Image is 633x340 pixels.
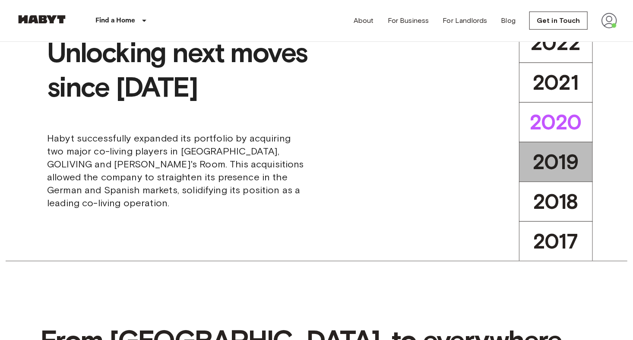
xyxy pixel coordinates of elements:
[601,13,617,28] img: avatar
[533,149,579,175] span: 2019
[530,110,582,135] span: 2020
[16,15,68,24] img: Habyt
[519,102,593,142] button: 2020
[501,16,516,26] a: Blog
[388,16,429,26] a: For Business
[95,16,136,26] p: Find a Home
[519,182,593,221] button: 2018
[47,35,310,132] span: Unlocking next moves since [DATE]
[519,63,593,102] button: 2021
[529,12,588,30] a: Get in Touch
[531,30,581,56] span: 2022
[47,132,310,210] span: Habyt successfully expanded its portfolio by acquiring two major co-living players in [GEOGRAPHIC...
[519,142,593,182] button: 2019
[533,189,579,214] span: 2018
[443,16,487,26] a: For Landlords
[519,23,593,63] button: 2022
[354,16,374,26] a: About
[533,229,579,254] span: 2017
[519,221,593,261] button: 2017
[533,70,579,95] span: 2021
